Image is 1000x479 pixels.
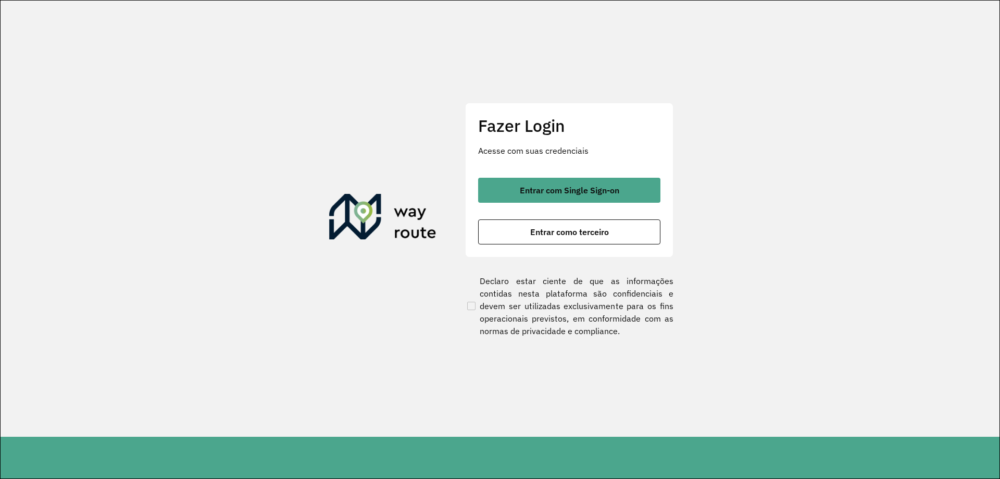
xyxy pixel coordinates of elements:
h2: Fazer Login [478,116,660,136]
label: Declaro estar ciente de que as informações contidas nesta plataforma são confidenciais e devem se... [465,275,673,337]
img: Roteirizador AmbevTech [329,194,436,244]
button: button [478,178,660,203]
button: button [478,219,660,244]
span: Entrar como terceiro [530,228,609,236]
span: Entrar com Single Sign-on [520,186,619,194]
p: Acesse com suas credenciais [478,144,660,157]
